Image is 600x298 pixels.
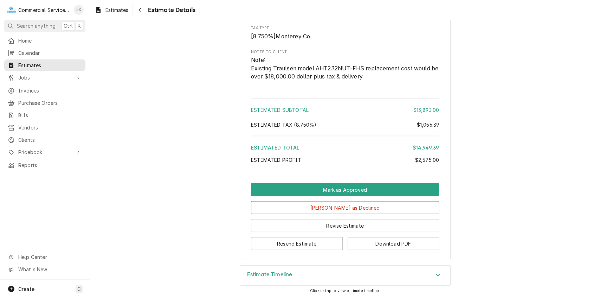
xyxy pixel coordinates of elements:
[251,183,439,196] button: Mark as Approved
[240,265,450,285] button: Accordion Details Expand Trigger
[251,25,439,40] div: Tax Type
[251,121,317,127] span: Estimated Tax ( 8.750% )
[4,146,85,158] a: Go to Pricebook
[4,159,85,171] a: Reports
[251,106,439,113] div: Estimated Subtotal
[251,201,439,214] button: [PERSON_NAME] as Declined
[4,85,85,96] a: Invoices
[18,266,81,273] span: What's New
[251,196,439,214] div: Button Group Row
[77,285,81,293] span: C
[251,183,439,250] div: Button Group
[18,62,82,69] span: Estimates
[18,37,82,44] span: Home
[18,99,82,107] span: Purchase Orders
[74,5,84,15] div: JK
[413,106,439,113] div: $13,893.00
[251,183,439,196] div: Button Group Row
[251,156,439,163] div: Estimated Profit
[247,271,292,278] h3: Estimate Timeline
[18,286,34,292] span: Create
[6,5,16,15] div: Commercial Service Co.'s Avatar
[4,134,85,146] a: Clients
[4,122,85,133] a: Vendors
[240,265,451,285] div: Estimate Timeline
[251,49,439,55] span: Notes to Client
[92,4,131,16] a: Estimates
[17,22,56,30] span: Search anything
[251,144,439,151] div: Estimated Total
[18,124,82,131] span: Vendors
[412,144,439,151] div: $14,949.39
[6,5,16,15] div: C
[251,214,439,232] div: Button Group Row
[251,49,439,81] div: Notes to Client
[415,156,439,163] div: $2,575.00
[310,288,380,293] span: Click or tap to view estimate timeline.
[4,109,85,121] a: Bills
[251,232,439,250] div: Button Group Row
[251,237,343,250] button: Resend Estimate
[4,97,85,109] a: Purchase Orders
[4,20,85,32] button: Search anythingCtrlK
[18,136,82,144] span: Clients
[4,59,85,71] a: Estimates
[251,56,439,81] span: Notes to Client
[348,237,439,250] button: Download PDF
[18,74,71,81] span: Jobs
[4,264,85,275] a: Go to What's New
[4,251,85,263] a: Go to Help Center
[18,87,82,94] span: Invoices
[18,6,70,14] div: Commercial Service Co.
[105,6,128,14] span: Estimates
[18,161,82,169] span: Reports
[18,49,82,57] span: Calendar
[18,253,81,261] span: Help Center
[134,4,146,15] button: Navigate back
[251,95,439,168] div: Amount Summary
[4,35,85,46] a: Home
[251,33,311,39] span: [ 8.750 %] Monterey Co.
[251,25,439,31] span: Tax Type
[18,112,82,119] span: Bills
[78,22,81,30] span: K
[4,47,85,59] a: Calendar
[4,72,85,83] a: Go to Jobs
[251,157,302,163] span: Estimated Profit
[251,219,439,232] button: Revise Estimate
[251,32,439,40] span: Tax Type
[18,148,71,156] span: Pricebook
[251,121,439,128] div: Estimated Tax
[64,22,73,30] span: Ctrl
[74,5,84,15] div: John Key's Avatar
[146,5,195,15] span: Estimate Details
[251,144,299,150] span: Estimated Total
[251,56,440,80] span: Note: Existing Traulsen model AHT232NUT-FHS replacement cost would be over $18,000.00 dollar plus...
[417,121,439,128] div: $1,056.39
[251,107,309,113] span: Estimated Subtotal
[240,265,450,285] div: Accordion Header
